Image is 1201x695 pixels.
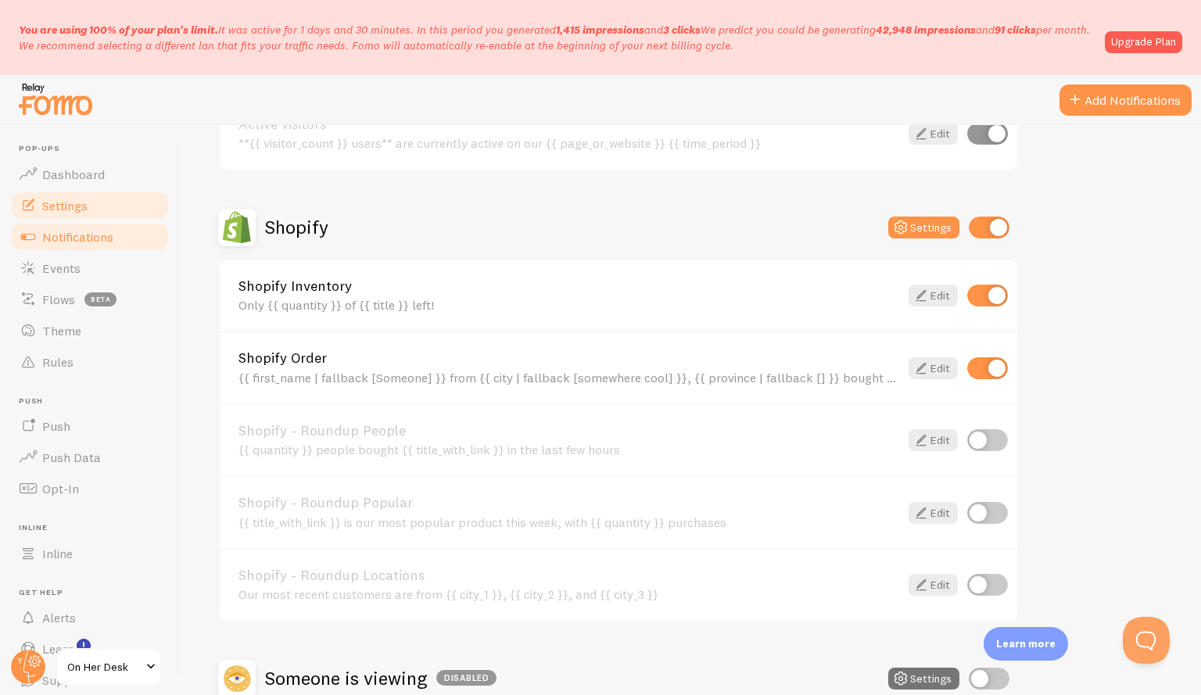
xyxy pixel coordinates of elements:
[909,574,958,596] a: Edit
[556,23,701,37] span: and
[42,260,81,276] span: Events
[19,144,170,154] span: Pop-ups
[238,515,899,529] div: {{ title_with_link }} is our most popular product this week, with {{ quantity }} purchases
[77,639,91,653] svg: <p>Watch New Feature Tutorials!</p>
[876,23,1036,37] span: and
[9,346,170,378] a: Rules
[1123,617,1170,664] iframe: Help Scout Beacon - Open
[19,22,1095,53] p: It was active for 1 days and 30 minutes. In this period you generated We predict you could be gen...
[876,23,976,37] b: 42,948 impressions
[556,23,644,37] b: 1,415 impressions
[16,79,95,119] img: fomo-relay-logo-orange.svg
[265,666,497,690] h2: Someone is viewing
[42,610,76,625] span: Alerts
[9,410,170,442] a: Push
[238,279,899,293] a: Shopify Inventory
[42,229,113,245] span: Notifications
[9,253,170,284] a: Events
[9,538,170,569] a: Inline
[42,167,105,182] span: Dashboard
[19,396,170,407] span: Push
[663,23,701,37] b: 3 clicks
[19,523,170,533] span: Inline
[436,670,497,686] div: Disabled
[909,357,958,379] a: Edit
[9,221,170,253] a: Notifications
[42,641,74,657] span: Learn
[42,546,73,561] span: Inline
[9,473,170,504] a: Opt-In
[995,23,1036,37] b: 91 clicks
[238,351,899,365] a: Shopify Order
[996,636,1056,651] p: Learn more
[218,209,256,246] img: Shopify
[42,323,81,339] span: Theme
[42,354,73,370] span: Rules
[238,371,899,385] div: {{ first_name | fallback [Someone] }} from {{ city | fallback [somewhere cool] }}, {{ province | ...
[888,668,959,690] button: Settings
[238,442,899,457] div: {{ quantity }} people bought {{ title_with_link }} in the last few hours
[238,568,899,582] a: Shopify - Roundup Locations
[9,315,170,346] a: Theme
[9,602,170,633] a: Alerts
[42,450,101,465] span: Push Data
[238,496,899,510] a: Shopify - Roundup Popular
[909,429,958,451] a: Edit
[238,117,899,131] a: Active visitors
[909,502,958,524] a: Edit
[9,442,170,473] a: Push Data
[42,292,75,307] span: Flows
[9,190,170,221] a: Settings
[42,418,70,434] span: Push
[888,217,959,238] button: Settings
[19,23,218,37] span: You are using 100% of your plan's limit.
[42,481,79,496] span: Opt-In
[1105,31,1182,53] a: Upgrade Plan
[84,292,117,306] span: beta
[238,424,899,438] a: Shopify - Roundup People
[909,285,958,306] a: Edit
[238,587,899,601] div: Our most recent customers are from {{ city_1 }}, {{ city_2 }}, and {{ city_3 }}
[238,136,899,150] div: **{{ visitor_count }} users** are currently active on our {{ page_or_website }} {{ time_period }}
[67,657,142,676] span: On Her Desk
[238,298,899,312] div: Only {{ quantity }} of {{ title }} left!
[9,284,170,315] a: Flows beta
[265,215,328,239] h2: Shopify
[9,633,170,665] a: Learn
[19,588,170,598] span: Get Help
[909,123,958,145] a: Edit
[9,159,170,190] a: Dashboard
[56,648,162,686] a: On Her Desk
[42,198,88,213] span: Settings
[984,627,1068,661] div: Learn more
